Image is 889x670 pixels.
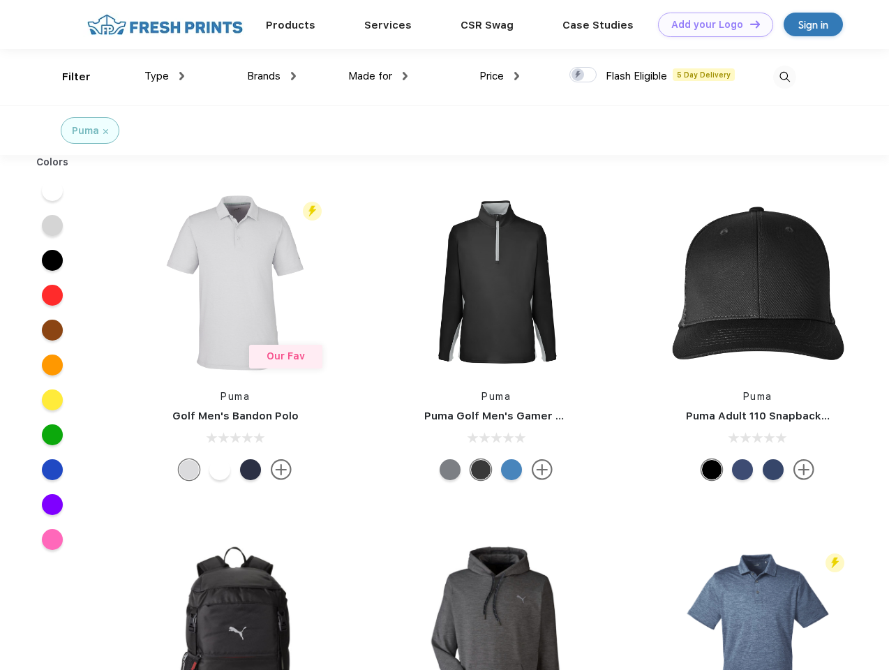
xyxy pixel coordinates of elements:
[221,391,250,402] a: Puma
[179,72,184,80] img: dropdown.png
[26,155,80,170] div: Colors
[514,72,519,80] img: dropdown.png
[825,553,844,572] img: flash_active_toggle.svg
[793,459,814,480] img: more.svg
[142,190,328,375] img: func=resize&h=266
[763,459,784,480] div: Peacoat with Qut Shd
[470,459,491,480] div: Puma Black
[743,391,772,402] a: Puma
[172,410,299,422] a: Golf Men's Bandon Polo
[461,19,514,31] a: CSR Swag
[240,459,261,480] div: Navy Blazer
[103,129,108,134] img: filter_cancel.svg
[266,19,315,31] a: Products
[291,72,296,80] img: dropdown.png
[732,459,753,480] div: Peacoat Qut Shd
[784,13,843,36] a: Sign in
[671,19,743,31] div: Add your Logo
[440,459,461,480] div: Quiet Shade
[773,66,796,89] img: desktop_search.svg
[364,19,412,31] a: Services
[83,13,247,37] img: fo%20logo%202.webp
[424,410,645,422] a: Puma Golf Men's Gamer Golf Quarter-Zip
[606,70,667,82] span: Flash Eligible
[479,70,504,82] span: Price
[750,20,760,28] img: DT
[267,350,305,362] span: Our Fav
[247,70,281,82] span: Brands
[62,69,91,85] div: Filter
[501,459,522,480] div: Bright Cobalt
[532,459,553,480] img: more.svg
[144,70,169,82] span: Type
[481,391,511,402] a: Puma
[403,190,589,375] img: func=resize&h=266
[665,190,851,375] img: func=resize&h=266
[798,17,828,33] div: Sign in
[303,202,322,221] img: flash_active_toggle.svg
[209,459,230,480] div: Bright White
[701,459,722,480] div: Pma Blk Pma Blk
[72,124,99,138] div: Puma
[179,459,200,480] div: High Rise
[403,72,408,80] img: dropdown.png
[673,68,735,81] span: 5 Day Delivery
[271,459,292,480] img: more.svg
[348,70,392,82] span: Made for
